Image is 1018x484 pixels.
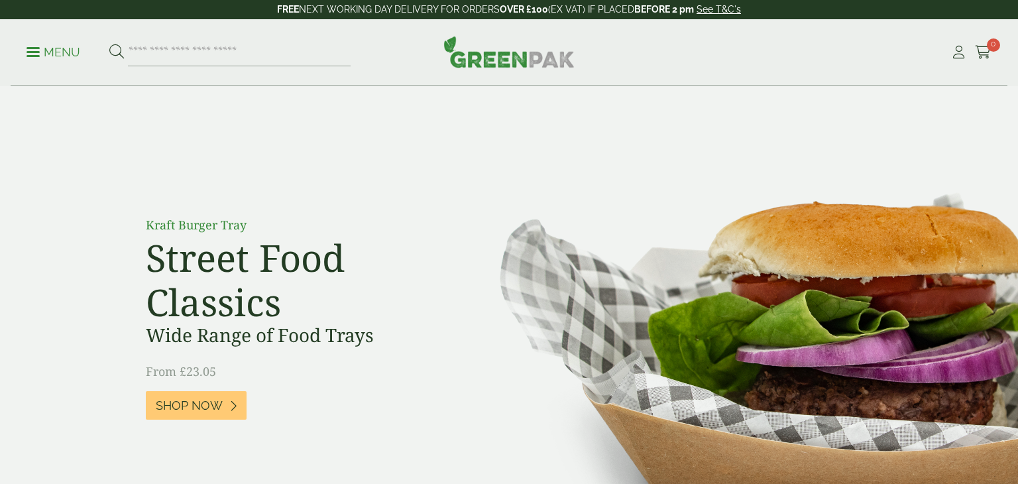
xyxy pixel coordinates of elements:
[277,4,299,15] strong: FREE
[146,324,444,347] h3: Wide Range of Food Trays
[500,4,548,15] strong: OVER £100
[975,46,991,59] i: Cart
[156,398,223,413] span: Shop Now
[146,363,216,379] span: From £23.05
[634,4,694,15] strong: BEFORE 2 pm
[443,36,575,68] img: GreenPak Supplies
[146,235,444,324] h2: Street Food Classics
[950,46,967,59] i: My Account
[975,42,991,62] a: 0
[27,44,80,60] p: Menu
[697,4,741,15] a: See T&C's
[27,44,80,58] a: Menu
[146,216,444,234] p: Kraft Burger Tray
[146,391,247,420] a: Shop Now
[987,38,1000,52] span: 0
